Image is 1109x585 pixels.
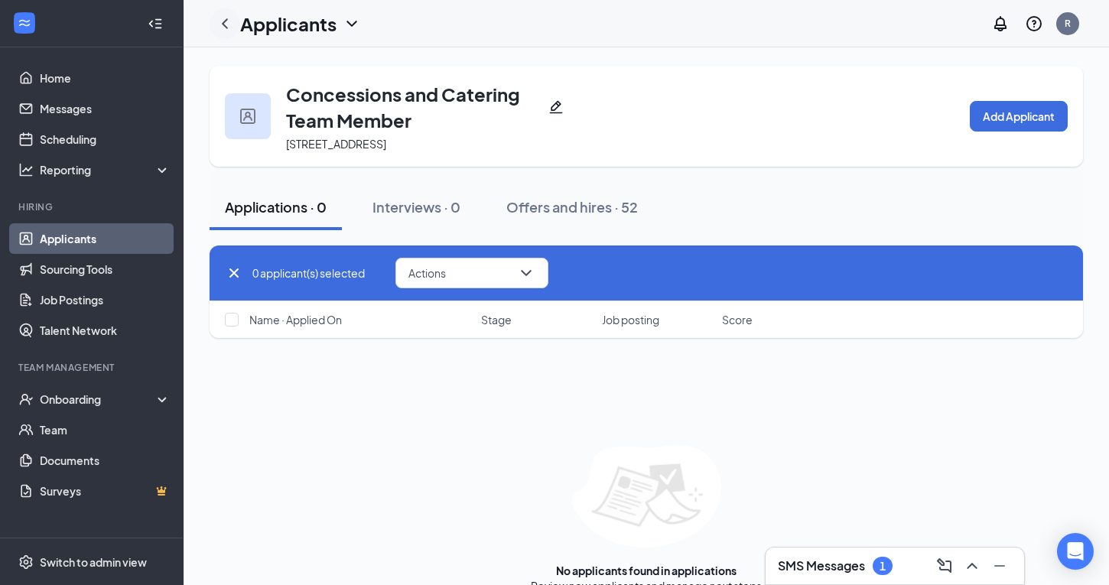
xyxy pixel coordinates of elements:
[408,268,446,278] span: Actions
[506,197,638,216] div: Offers and hires · 52
[40,254,171,284] a: Sourcing Tools
[286,137,386,151] span: [STREET_ADDRESS]
[963,557,981,575] svg: ChevronUp
[1057,533,1094,570] div: Open Intercom Messenger
[18,392,34,407] svg: UserCheck
[343,15,361,33] svg: ChevronDown
[602,312,659,327] span: Job posting
[18,200,167,213] div: Hiring
[18,162,34,177] svg: Analysis
[556,563,737,578] div: No applicants found in applications
[40,63,171,93] a: Home
[216,15,234,33] svg: ChevronLeft
[40,223,171,254] a: Applicants
[18,554,34,570] svg: Settings
[40,392,158,407] div: Onboarding
[40,476,171,506] a: SurveysCrown
[722,312,753,327] span: Score
[395,258,548,288] button: ActionsChevronDown
[932,554,957,578] button: ComposeMessage
[148,16,163,31] svg: Collapse
[40,284,171,315] a: Job Postings
[17,15,32,31] svg: WorkstreamLogo
[40,124,171,154] a: Scheduling
[249,312,342,327] span: Name · Applied On
[880,560,886,573] div: 1
[40,93,171,124] a: Messages
[286,81,542,133] h3: Concessions and Catering Team Member
[991,15,1010,33] svg: Notifications
[960,554,984,578] button: ChevronUp
[225,197,327,216] div: Applications · 0
[372,197,460,216] div: Interviews · 0
[240,11,337,37] h1: Applicants
[225,264,243,282] svg: Cross
[987,554,1012,578] button: Minimize
[1065,17,1071,30] div: R
[517,264,535,282] svg: ChevronDown
[778,557,865,574] h3: SMS Messages
[40,414,171,445] a: Team
[970,101,1068,132] button: Add Applicant
[252,265,365,281] span: 0 applicant(s) selected
[18,361,167,374] div: Team Management
[40,162,171,177] div: Reporting
[572,445,721,548] img: empty-state
[1025,15,1043,33] svg: QuestionInfo
[240,109,255,124] img: user icon
[935,557,954,575] svg: ComposeMessage
[40,445,171,476] a: Documents
[990,557,1009,575] svg: Minimize
[40,554,147,570] div: Switch to admin view
[40,315,171,346] a: Talent Network
[548,99,564,115] svg: Pencil
[481,312,512,327] span: Stage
